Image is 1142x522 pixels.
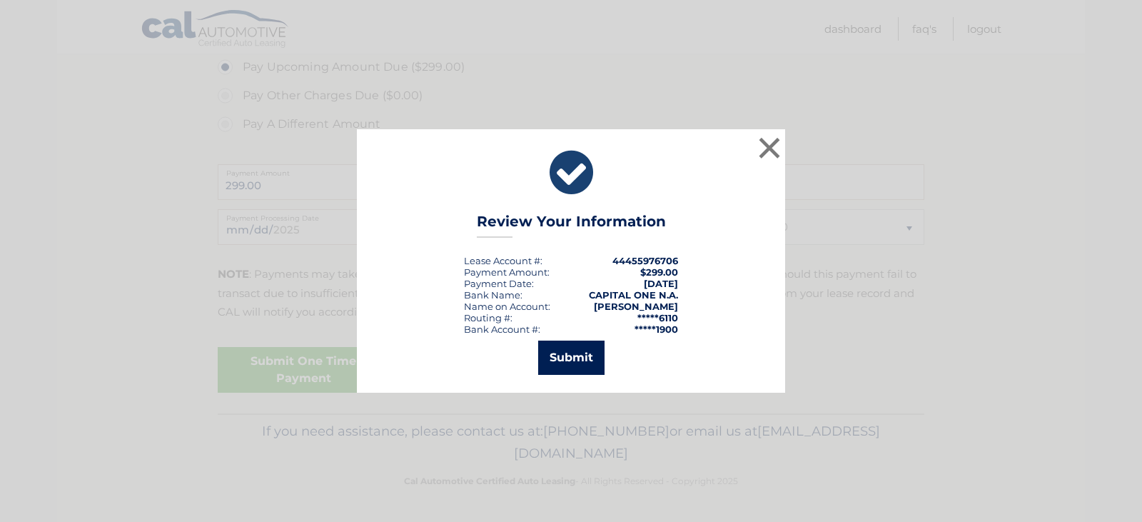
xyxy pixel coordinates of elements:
div: Bank Account #: [464,323,540,335]
span: [DATE] [644,278,678,289]
strong: 44455976706 [612,255,678,266]
div: Name on Account: [464,301,550,312]
button: Submit [538,341,605,375]
span: $299.00 [640,266,678,278]
button: × [755,134,784,162]
div: Lease Account #: [464,255,542,266]
div: Routing #: [464,312,512,323]
strong: [PERSON_NAME] [594,301,678,312]
div: Bank Name: [464,289,522,301]
span: Payment Date [464,278,532,289]
div: : [464,278,534,289]
strong: CAPITAL ONE N.A. [589,289,678,301]
h3: Review Your Information [477,213,666,238]
div: Payment Amount: [464,266,550,278]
